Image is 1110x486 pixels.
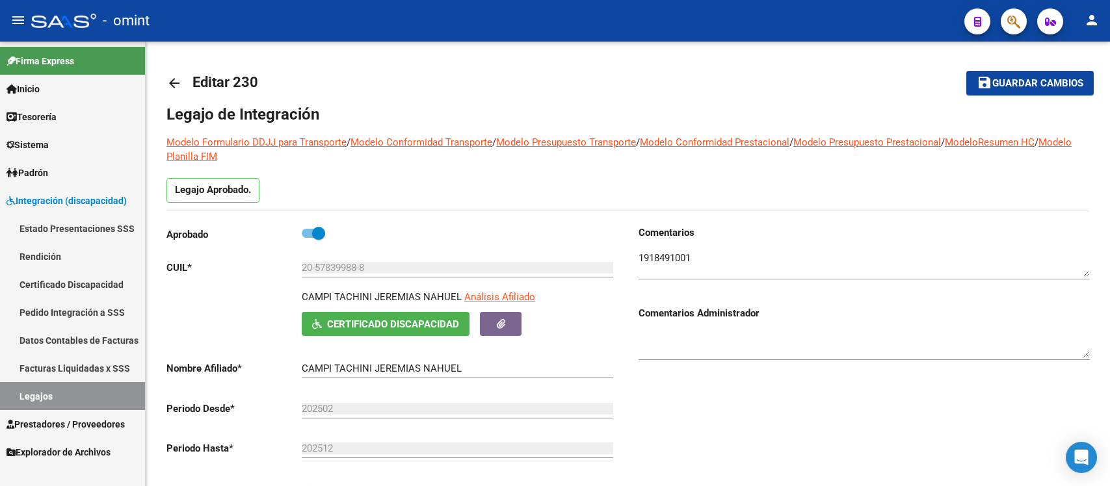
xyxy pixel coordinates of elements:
[464,291,535,303] span: Análisis Afiliado
[639,225,1090,240] h3: Comentarios
[7,417,125,431] span: Prestadores / Proveedores
[496,136,636,148] a: Modelo Presupuesto Transporte
[793,136,941,148] a: Modelo Presupuesto Prestacional
[992,78,1083,90] span: Guardar cambios
[166,227,302,242] p: Aprobado
[327,318,459,330] span: Certificado Discapacidad
[640,136,789,148] a: Modelo Conformidad Prestacional
[166,402,302,416] p: Periodo Desde
[7,166,48,180] span: Padrón
[1084,12,1100,28] mat-icon: person
[966,71,1094,95] button: Guardar cambios
[166,261,302,275] p: CUIL
[302,290,462,304] p: CAMPI TACHINI JEREMIAS NAHUEL
[302,312,469,336] button: Certificado Discapacidad
[10,12,26,28] mat-icon: menu
[166,441,302,455] p: Periodo Hasta
[166,178,259,203] p: Legajo Aprobado.
[166,361,302,376] p: Nombre Afiliado
[103,6,150,35] span: - omint
[166,104,1089,125] h1: Legajo de Integración
[7,194,127,208] span: Integración (discapacidad)
[7,445,111,459] span: Explorador de Archivos
[945,136,1035,148] a: ModeloResumen HC
[192,74,258,90] span: Editar 230
[1066,442,1097,473] div: Open Intercom Messenger
[7,110,57,124] span: Tesorería
[7,138,49,152] span: Sistema
[7,54,74,68] span: Firma Express
[350,136,492,148] a: Modelo Conformidad Transporte
[977,75,992,90] mat-icon: save
[7,82,40,96] span: Inicio
[166,75,182,91] mat-icon: arrow_back
[166,136,347,148] a: Modelo Formulario DDJJ para Transporte
[639,306,1090,320] h3: Comentarios Administrador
